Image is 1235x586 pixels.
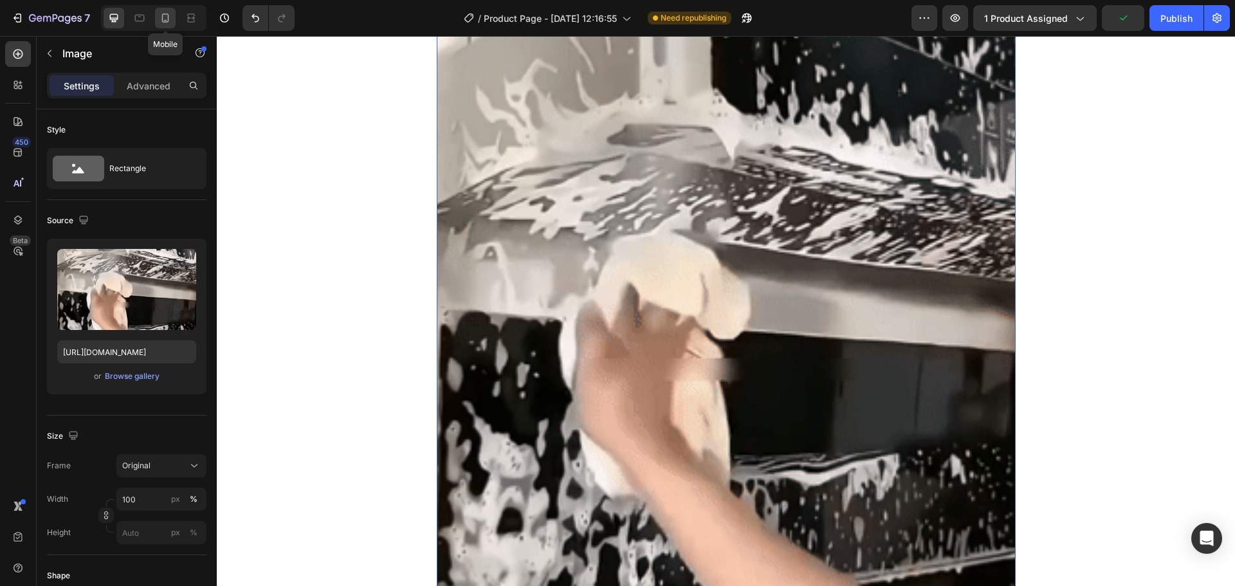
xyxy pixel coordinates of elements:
span: Product Page - [DATE] 12:16:55 [484,12,617,25]
span: or [94,369,102,384]
p: Settings [64,79,100,93]
input: https://example.com/image.jpg [57,340,196,363]
button: 1 product assigned [973,5,1097,31]
div: Beta [10,235,31,246]
input: px% [116,521,206,544]
span: / [478,12,481,25]
div: Publish [1160,12,1193,25]
button: 7 [5,5,96,31]
span: Need republishing [661,12,726,24]
button: Original [116,454,206,477]
div: Rectangle [109,154,188,183]
div: 450 [12,137,31,147]
div: Browse gallery [105,371,160,382]
span: Original [122,460,151,472]
input: px% [116,488,206,511]
p: Advanced [127,79,170,93]
div: Size [47,428,81,445]
button: Publish [1149,5,1203,31]
div: Style [47,124,66,136]
iframe: Design area [217,36,1235,586]
div: Open Intercom Messenger [1191,523,1222,554]
div: % [190,493,197,505]
div: % [190,527,197,538]
p: 7 [84,10,90,26]
div: px [171,527,180,538]
label: Frame [47,460,71,472]
label: Height [47,527,71,538]
button: px [186,525,201,540]
button: % [168,525,183,540]
div: px [171,493,180,505]
div: Source [47,212,91,230]
div: Shape [47,570,70,581]
div: Undo/Redo [242,5,295,31]
button: Browse gallery [104,370,160,383]
label: Width [47,493,68,505]
button: px [186,491,201,507]
p: Image [62,46,172,61]
button: % [168,491,183,507]
span: 1 product assigned [984,12,1068,25]
img: preview-image [57,249,196,330]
